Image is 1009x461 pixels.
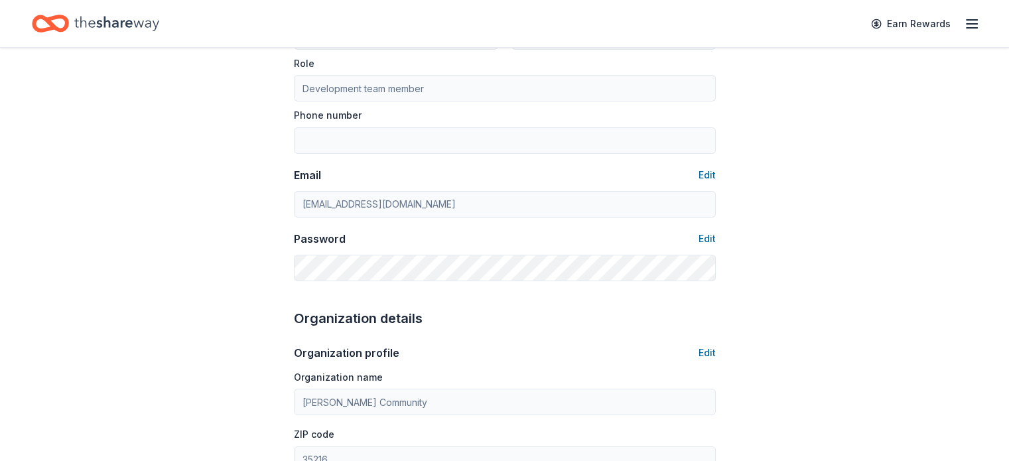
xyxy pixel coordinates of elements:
[294,308,716,329] div: Organization details
[294,345,399,361] div: Organization profile
[699,345,716,361] button: Edit
[294,109,362,122] label: Phone number
[294,231,346,247] div: Password
[294,428,334,441] label: ZIP code
[294,371,383,384] label: Organization name
[863,12,959,36] a: Earn Rewards
[294,167,321,183] div: Email
[699,231,716,247] button: Edit
[294,57,314,70] label: Role
[32,8,159,39] a: Home
[699,167,716,183] button: Edit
